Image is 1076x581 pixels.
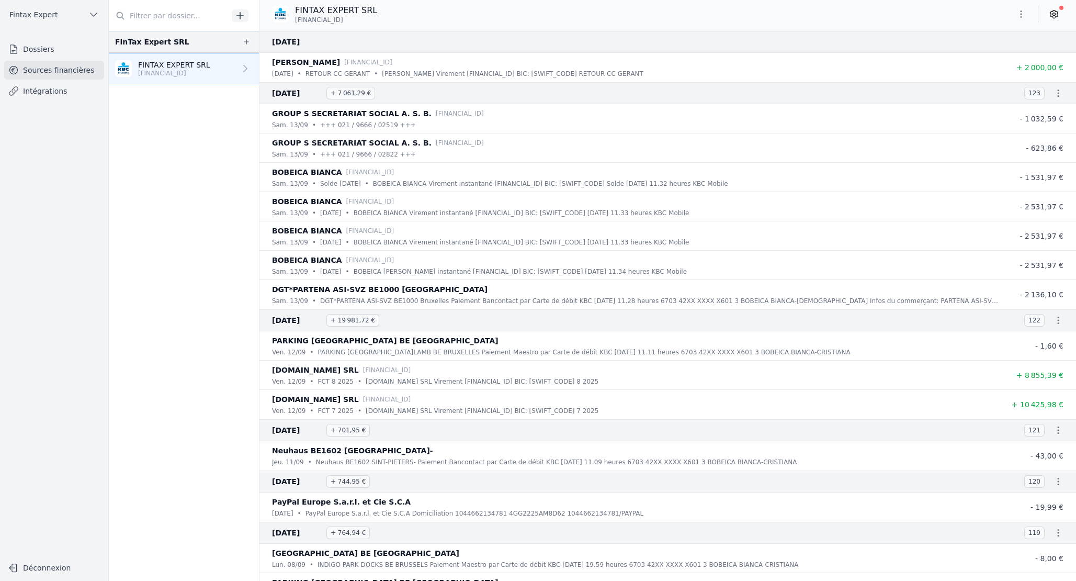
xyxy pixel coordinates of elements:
[272,334,499,347] p: PARKING [GEOGRAPHIC_DATA] BE [GEOGRAPHIC_DATA]
[272,406,305,416] p: ven. 12/09
[1024,87,1045,99] span: 123
[366,376,598,387] p: [DOMAIN_NAME] SRL Virement [FINANCIAL_ID] BIC: [SWIFT_CODE] 8 2025
[436,108,484,119] p: [FINANCIAL_ID]
[318,560,799,570] p: INDIGO PARK DOCKS BE BRUSSELS Paiement Maestro par Carte de débit KBC [DATE] 19.59 heures 6703 42...
[363,394,411,405] p: [FINANCIAL_ID]
[295,16,343,24] span: [FINANCIAL_ID]
[320,208,342,218] p: [DATE]
[272,208,308,218] p: sam. 13/09
[295,4,377,17] p: FINTAX EXPERT SRL
[272,496,411,508] p: PayPal Europe S.a.r.l. et Cie S.C.A
[326,527,370,539] span: + 764,94 €
[272,6,289,23] img: KBC_BRUSSELS_KREDBEBB.png
[298,69,301,79] div: •
[272,69,293,79] p: [DATE]
[272,424,322,437] span: [DATE]
[1020,261,1063,270] span: - 2 531,97 €
[318,406,354,416] p: FCT 7 2025
[272,508,293,519] p: [DATE]
[1024,424,1045,437] span: 121
[4,82,104,100] a: Intégrations
[272,444,433,457] p: Neuhaus BE1602 [GEOGRAPHIC_DATA]-
[272,149,308,160] p: sam. 13/09
[272,225,342,237] p: BOBEICA BIANCA
[358,376,361,387] div: •
[4,40,104,59] a: Dossiers
[272,137,432,149] p: GROUP S SECRETARIAT SOCIAL A. S. B.
[312,120,316,130] div: •
[344,57,392,68] p: [FINANCIAL_ID]
[373,178,728,189] p: BOBEICA BIANCA Virement instantané [FINANCIAL_ID] BIC: [SWIFT_CODE] Solde [DATE] 11.32 heures KBC...
[272,178,308,189] p: sam. 13/09
[312,149,316,160] div: •
[272,254,342,266] p: BOBEICA BIANCA
[1030,452,1063,460] span: - 43,00 €
[358,406,361,416] div: •
[310,376,313,387] div: •
[1020,290,1063,299] span: - 2 136,10 €
[310,560,313,570] div: •
[346,266,349,277] div: •
[354,266,687,277] p: BOBEICA [PERSON_NAME] instantané [FINANCIAL_ID] BIC: [SWIFT_CODE] [DATE] 11.34 heures KBC Mobile
[115,60,132,77] img: KBC_BRUSSELS_KREDBEBB.png
[272,266,308,277] p: sam. 13/09
[363,365,411,375] p: [FINANCIAL_ID]
[4,560,104,576] button: Déconnexion
[366,406,598,416] p: [DOMAIN_NAME] SRL Virement [FINANCIAL_ID] BIC: [SWIFT_CODE] 7 2025
[318,347,851,357] p: PARKING [GEOGRAPHIC_DATA]LAMB BE BRUXELLES Paiement Maestro par Carte de débit KBC [DATE] 11.11 h...
[326,475,370,488] span: + 744,95 €
[382,69,643,79] p: [PERSON_NAME] Virement [FINANCIAL_ID] BIC: [SWIFT_CODE] RETOUR CC GERANT
[272,457,304,467] p: jeu. 11/09
[320,178,361,189] p: Solde [DATE]
[326,87,375,99] span: + 7 061,29 €
[272,547,459,560] p: [GEOGRAPHIC_DATA] BE [GEOGRAPHIC_DATA]
[272,237,308,248] p: sam. 13/09
[1020,232,1063,240] span: - 2 531,97 €
[272,107,432,120] p: GROUP S SECRETARIAT SOCIAL A. S. B.
[1016,371,1063,379] span: + 8 855,39 €
[320,237,342,248] p: [DATE]
[320,120,416,130] p: +++ 021 / 9666 / 02519 +++
[346,237,349,248] div: •
[4,6,104,23] button: Fintax Expert
[272,393,359,406] p: [DOMAIN_NAME] SRL
[346,226,394,236] p: [FINANCIAL_ID]
[320,296,1001,306] p: DGT*PARTENA ASI-SVZ BE1000 Bruxelles Paiement Bancontact par Carte de débit KBC [DATE] 11.28 heur...
[298,508,301,519] div: •
[1020,203,1063,211] span: - 2 531,97 €
[320,266,342,277] p: [DATE]
[4,61,104,80] a: Sources financières
[1030,503,1063,511] span: - 19,99 €
[115,36,189,48] div: FinTax Expert SRL
[1035,342,1063,350] span: - 1,60 €
[272,376,305,387] p: ven. 12/09
[326,424,370,437] span: + 701,95 €
[374,69,378,79] div: •
[272,364,359,376] p: [DOMAIN_NAME] SRL
[1016,63,1063,72] span: + 2 000,00 €
[312,208,316,218] div: •
[436,138,484,148] p: [FINANCIAL_ID]
[272,120,308,130] p: sam. 13/09
[272,527,322,539] span: [DATE]
[272,56,340,69] p: [PERSON_NAME]
[305,508,644,519] p: PayPal Europe S.a.r.l. et Cie S.C.A Domiciliation 1044662134781 4GG2225AM8D62 1044662134781/PAYPAL
[109,6,228,25] input: Filtrer par dossier...
[272,166,342,178] p: BOBEICA BIANCA
[320,149,416,160] p: +++ 021 / 9666 / 02822 +++
[346,196,394,207] p: [FINANCIAL_ID]
[109,53,259,84] a: FINTAX EXPERT SRL [FINANCIAL_ID]
[1024,314,1045,327] span: 122
[272,36,322,48] span: [DATE]
[354,237,689,248] p: BOBEICA BIANCA Virement instantané [FINANCIAL_ID] BIC: [SWIFT_CODE] [DATE] 11.33 heures KBC Mobile
[310,347,313,357] div: •
[272,347,305,357] p: ven. 12/09
[346,255,394,265] p: [FINANCIAL_ID]
[272,475,322,488] span: [DATE]
[318,376,354,387] p: FCT 8 2025
[316,457,797,467] p: Neuhaus BE1602 SINT-PIETERS- Paiement Bancontact par Carte de débit KBC [DATE] 11.09 heures 6703 ...
[312,266,316,277] div: •
[346,208,349,218] div: •
[346,167,394,177] p: [FINANCIAL_ID]
[272,87,322,99] span: [DATE]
